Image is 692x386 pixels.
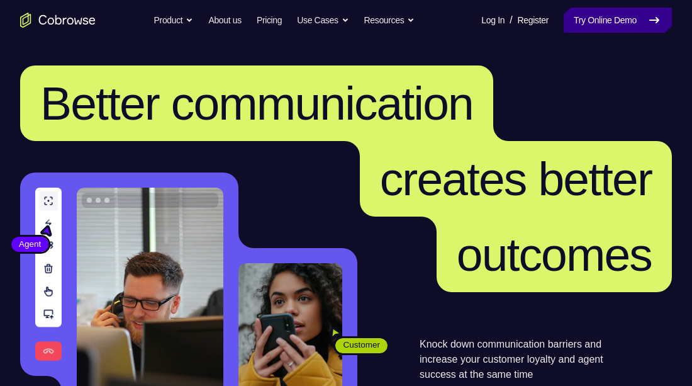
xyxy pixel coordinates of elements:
button: Resources [364,8,415,33]
a: Pricing [257,8,282,33]
span: creates better [380,152,652,205]
p: Knock down communication barriers and increase your customer loyalty and agent success at the sam... [420,337,625,382]
a: Try Online Demo [564,8,672,33]
span: outcomes [457,228,652,281]
button: Use Cases [297,8,349,33]
span: Better communication [40,77,473,130]
button: Product [154,8,194,33]
a: About us [208,8,241,33]
span: / [510,13,512,28]
a: Register [518,8,549,33]
a: Log In [481,8,505,33]
a: Go to the home page [20,13,96,28]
